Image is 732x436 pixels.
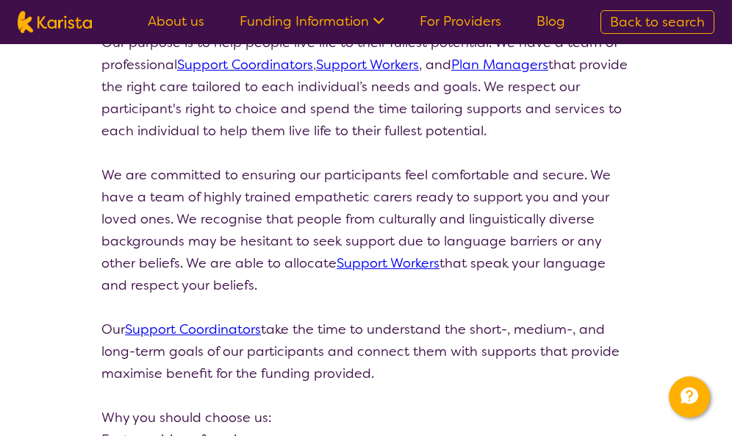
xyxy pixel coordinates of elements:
a: Support Workers [337,254,439,272]
img: Karista logo [18,11,92,33]
p: Why you should choose us: [101,407,631,429]
a: Support Coordinators [177,56,313,74]
a: Funding Information [240,12,384,30]
p: We are committed to ensuring our participants feel comfortable and secure. We have a team of high... [101,164,631,296]
p: Our take the time to understand the short-, medium-, and long-term goals of our participants and ... [101,318,631,385]
p: Our purpose is to help people live life to their fullest potential. We have a team of professiona... [101,32,631,142]
button: Channel Menu [669,376,710,418]
a: Blog [537,12,565,30]
a: Support Coordinators [125,321,261,338]
a: Plan Managers [451,56,548,74]
a: Back to search [600,10,714,34]
a: For Providers [420,12,501,30]
a: About us [148,12,204,30]
span: Back to search [610,13,705,31]
a: Support Workers [316,56,419,74]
